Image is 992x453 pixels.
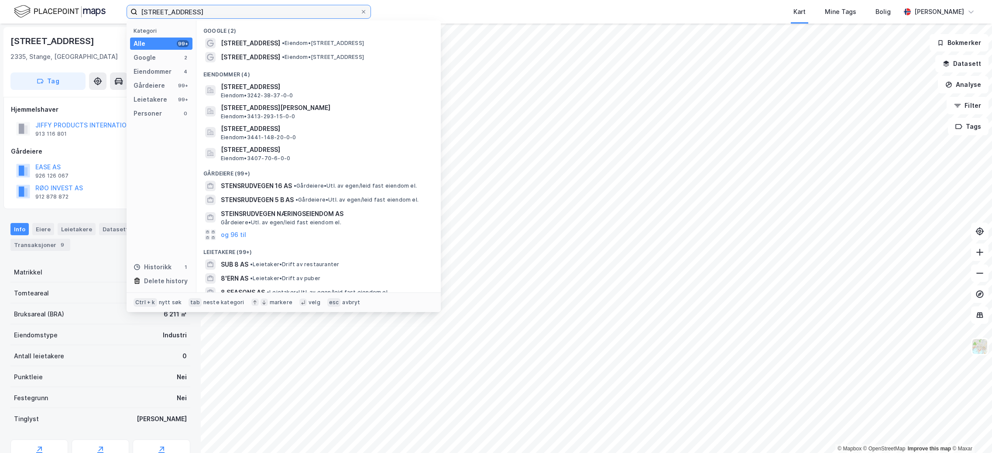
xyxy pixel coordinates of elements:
[935,55,989,72] button: Datasett
[250,261,253,268] span: •
[221,219,341,226] span: Gårdeiere • Utl. av egen/leid fast eiendom el.
[10,34,96,48] div: [STREET_ADDRESS]
[221,38,280,48] span: [STREET_ADDRESS]
[294,182,417,189] span: Gårdeiere • Utl. av egen/leid fast eiendom el.
[134,52,156,63] div: Google
[11,104,190,115] div: Hjemmelshaver
[10,223,29,235] div: Info
[14,288,49,299] div: Tomteareal
[144,276,188,286] div: Delete history
[825,7,856,17] div: Mine Tags
[99,223,132,235] div: Datasett
[221,195,294,205] span: STENSRUDVEGEN 5 B AS
[134,38,145,49] div: Alle
[221,113,295,120] span: Eiendom • 3413-293-15-0-0
[196,242,441,257] div: Leietakere (99+)
[282,40,285,46] span: •
[182,110,189,117] div: 0
[221,103,430,113] span: [STREET_ADDRESS][PERSON_NAME]
[164,309,187,319] div: 6 211 ㎡
[948,118,989,135] button: Tags
[182,351,187,361] div: 0
[863,446,906,452] a: OpenStreetMap
[221,287,265,298] span: 8 SEASONS AS
[177,40,189,47] div: 99+
[295,196,298,203] span: •
[282,54,285,60] span: •
[948,411,992,453] div: Kontrollprogram for chat
[309,299,320,306] div: velg
[221,124,430,134] span: [STREET_ADDRESS]
[250,275,253,281] span: •
[14,330,58,340] div: Eiendomstype
[948,411,992,453] iframe: Chat Widget
[14,309,64,319] div: Bruksareal (BRA)
[32,223,54,235] div: Eiere
[159,299,182,306] div: nytt søk
[221,52,280,62] span: [STREET_ADDRESS]
[221,209,430,219] span: STEINSRUDVEGEN NÆRINGSEIENDOM AS
[10,51,118,62] div: 2335, Stange, [GEOGRAPHIC_DATA]
[282,40,364,47] span: Eiendom • [STREET_ADDRESS]
[793,7,806,17] div: Kart
[35,172,69,179] div: 926 126 067
[58,240,67,249] div: 9
[947,97,989,114] button: Filter
[938,76,989,93] button: Analyse
[294,182,296,189] span: •
[182,54,189,61] div: 2
[134,66,172,77] div: Eiendommer
[221,259,248,270] span: SUB 8 AS
[221,230,246,240] button: og 96 til
[14,414,39,424] div: Tinglyst
[14,351,64,361] div: Antall leietakere
[250,275,320,282] span: Leietaker • Drift av puber
[182,68,189,75] div: 4
[267,289,389,296] span: Leietaker • Utl. av egen/leid fast eiendom el.
[35,193,69,200] div: 912 878 872
[930,34,989,51] button: Bokmerker
[10,72,86,90] button: Tag
[177,393,187,403] div: Nei
[35,130,67,137] div: 913 116 801
[196,21,441,36] div: Google (2)
[134,27,192,34] div: Kategori
[342,299,360,306] div: avbryt
[10,239,70,251] div: Transaksjoner
[838,446,862,452] a: Mapbox
[189,298,202,307] div: tab
[908,446,951,452] a: Improve this map
[914,7,964,17] div: [PERSON_NAME]
[134,262,172,272] div: Historikk
[203,299,244,306] div: neste kategori
[282,54,364,61] span: Eiendom • [STREET_ADDRESS]
[134,80,165,91] div: Gårdeiere
[971,338,988,355] img: Z
[875,7,891,17] div: Bolig
[14,372,43,382] div: Punktleie
[137,414,187,424] div: [PERSON_NAME]
[177,372,187,382] div: Nei
[196,64,441,80] div: Eiendommer (4)
[182,264,189,271] div: 1
[196,163,441,179] div: Gårdeiere (99+)
[14,4,106,19] img: logo.f888ab2527a4732fd821a326f86c7f29.svg
[137,5,360,18] input: Søk på adresse, matrikkel, gårdeiere, leietakere eller personer
[14,267,42,278] div: Matrikkel
[221,134,296,141] span: Eiendom • 3441-148-20-0-0
[295,196,419,203] span: Gårdeiere • Utl. av egen/leid fast eiendom el.
[221,155,290,162] span: Eiendom • 3407-70-6-0-0
[221,144,430,155] span: [STREET_ADDRESS]
[11,146,190,157] div: Gårdeiere
[221,273,248,284] span: 8'ERN AS
[250,261,339,268] span: Leietaker • Drift av restauranter
[177,96,189,103] div: 99+
[221,82,430,92] span: [STREET_ADDRESS]
[327,298,341,307] div: esc
[134,108,162,119] div: Personer
[134,94,167,105] div: Leietakere
[221,92,293,99] span: Eiendom • 3242-38-37-0-0
[14,393,48,403] div: Festegrunn
[134,298,157,307] div: Ctrl + k
[270,299,292,306] div: markere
